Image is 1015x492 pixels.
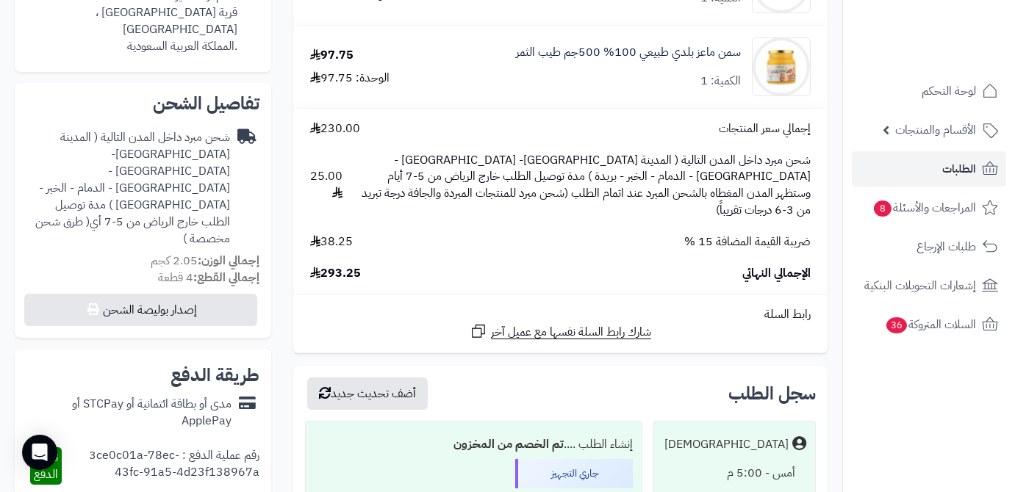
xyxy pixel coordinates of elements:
[26,129,230,247] div: شحن مبرد داخل المدن التالية ( المدينة [GEOGRAPHIC_DATA]- [GEOGRAPHIC_DATA] - [GEOGRAPHIC_DATA] - ...
[310,234,353,250] span: 38.25
[852,268,1006,303] a: إشعارات التحويلات البنكية
[198,252,259,269] strong: إجمالي الوزن:
[852,151,1006,187] a: الطلبات
[872,198,976,218] span: المراجعات والأسئلة
[742,265,811,282] span: الإجمالي النهائي
[491,324,651,341] span: شارك رابط السلة نفسها مع عميل آخر
[700,73,741,90] div: الكمية: 1
[922,81,976,101] span: لوحة التحكم
[515,459,633,488] div: جاري التجهيز
[942,159,976,179] span: الطلبات
[470,322,651,341] a: شارك رابط السلة نفسها مع عميل آخر
[852,307,1006,342] a: السلات المتروكة36
[171,366,259,384] h2: طريقة الدفع
[26,396,232,430] div: مدى أو بطاقة ائتمانية أو STCPay أو ApplePay
[62,447,259,485] div: رقم عملية الدفع : 3ce0c01a-78ec-43fc-91a5-4d23f138967a
[357,152,811,219] span: شحن مبرد داخل المدن التالية ( المدينة [GEOGRAPHIC_DATA]- [GEOGRAPHIC_DATA] - [GEOGRAPHIC_DATA] - ...
[662,459,807,488] div: أمس - 5:00 م
[22,435,57,470] div: Open Intercom Messenger
[310,120,360,137] span: 230.00
[852,73,1006,109] a: لوحة التحكم
[895,120,976,140] span: الأقسام والمنتجات
[664,436,789,453] div: [DEMOGRAPHIC_DATA]
[516,44,741,61] a: سمن ماعز بلدي طبيعي 100% 500جم طيب الثمر
[307,377,428,410] button: أضف تحديث جديد
[753,37,810,96] img: 1745189843-%D8%B3%D9%85%D9%86%20%D9%85%D8%A7%D8%B9%D8%B2%20%D8%A8%D9%84%D8%AF%D9%8A%20-90x90.jpg
[728,385,816,402] h3: سجل الطلب
[310,265,361,282] span: 293.25
[917,236,976,257] span: طلبات الإرجاع
[852,229,1006,264] a: طلبات الإرجاع
[886,317,907,333] span: 36
[852,190,1006,225] a: المراجعات والأسئلة8
[874,200,892,217] span: 8
[864,275,976,296] span: إشعارات التحويلات البنكية
[315,430,633,459] div: إنشاء الطلب ....
[684,234,811,250] span: ضريبة القيمة المضافة 15 %
[915,40,1001,70] img: logo-2.png
[885,314,976,335] span: السلات المتروكة
[193,269,259,286] strong: إجمالي القطع:
[26,95,259,112] h2: تفاصيل الشحن
[310,168,342,202] span: 25.00
[310,47,354,64] div: 97.75
[24,294,257,326] button: إصدار بوليصة الشحن
[453,435,564,453] b: تم الخصم من المخزون
[35,213,230,247] span: ( طرق شحن مخصصة )
[310,70,390,87] div: الوحدة: 97.75
[158,269,259,286] small: 4 قطعة
[719,120,811,137] span: إجمالي سعر المنتجات
[299,306,822,323] div: رابط السلة
[151,252,259,269] small: 2.05 كجم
